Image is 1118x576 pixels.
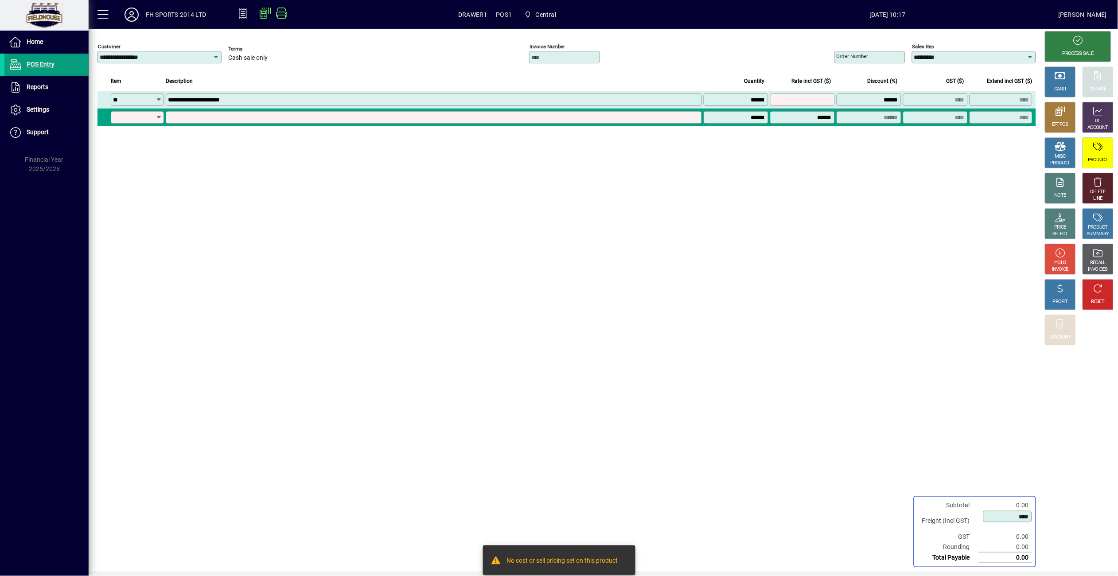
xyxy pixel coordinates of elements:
[1055,153,1066,160] div: MISC
[1050,334,1071,341] div: DISCOUNT
[979,553,1032,563] td: 0.00
[536,8,556,22] span: Central
[27,83,48,90] span: Reports
[1053,231,1068,237] div: SELECT
[228,46,281,52] span: Terms
[1052,266,1068,273] div: INVOICE
[918,542,979,553] td: Rounding
[1095,118,1101,125] div: GL
[146,8,206,22] div: FH SPORTS 2014 LTD
[1094,195,1102,202] div: LINE
[530,43,565,50] mat-label: Invoice number
[918,553,979,563] td: Total Payable
[979,500,1032,510] td: 0.00
[4,76,89,98] a: Reports
[496,8,512,22] span: POS1
[947,76,964,86] span: GST ($)
[918,510,979,532] td: Freight (Incl GST)
[1055,86,1066,93] div: CASH
[837,53,869,59] mat-label: Order number
[1088,157,1108,163] div: PRODUCT
[979,532,1032,542] td: 0.00
[4,121,89,144] a: Support
[98,43,121,50] mat-label: Customer
[27,106,49,113] span: Settings
[228,54,268,62] span: Cash sale only
[4,99,89,121] a: Settings
[1088,125,1108,131] div: ACCOUNT
[1087,231,1109,237] div: SUMMARY
[1055,260,1066,266] div: HOLD
[918,532,979,542] td: GST
[1059,8,1107,22] div: [PERSON_NAME]
[1052,121,1069,128] div: EFTPOS
[27,128,49,136] span: Support
[1055,192,1066,199] div: NOTE
[458,8,487,22] span: DRAWER1
[1063,51,1094,57] div: PROCESS SALE
[27,61,55,68] span: POS Entry
[717,8,1059,22] span: [DATE] 10:17
[506,556,618,567] div: No cost or sell pricing set on this product
[111,76,121,86] span: Item
[117,7,146,23] button: Profile
[868,76,898,86] span: Discount (%)
[4,31,89,53] a: Home
[521,7,560,23] span: Central
[166,76,193,86] span: Description
[979,542,1032,553] td: 0.00
[27,38,43,45] span: Home
[1088,266,1107,273] div: INVOICES
[1088,224,1108,231] div: PRODUCT
[1053,299,1068,305] div: PROFIT
[1091,189,1106,195] div: DELETE
[1055,224,1067,231] div: PRICE
[1091,299,1105,305] div: RESET
[1090,86,1107,93] div: CHARGE
[744,76,765,86] span: Quantity
[912,43,935,50] mat-label: Sales rep
[987,76,1032,86] span: Extend incl GST ($)
[1091,260,1106,266] div: RECALL
[918,500,979,510] td: Subtotal
[792,76,831,86] span: Rate incl GST ($)
[1050,160,1070,167] div: PRODUCT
